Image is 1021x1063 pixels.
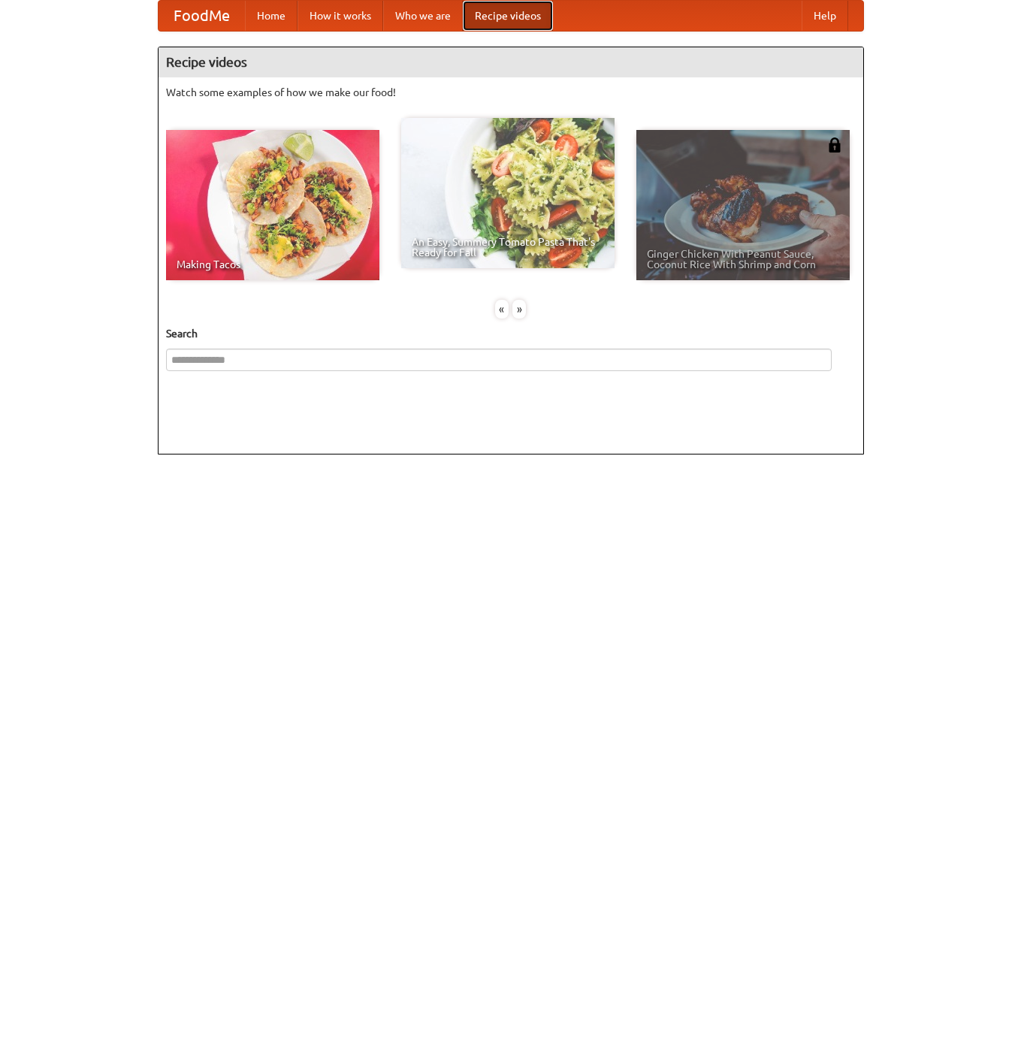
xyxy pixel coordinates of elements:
a: How it works [298,1,383,31]
span: Making Tacos [177,259,369,270]
a: Who we are [383,1,463,31]
h4: Recipe videos [159,47,863,77]
span: An Easy, Summery Tomato Pasta That's Ready for Fall [412,237,604,258]
img: 483408.png [827,137,842,153]
a: Home [245,1,298,31]
div: « [495,300,509,319]
a: An Easy, Summery Tomato Pasta That's Ready for Fall [401,118,615,268]
a: Recipe videos [463,1,553,31]
p: Watch some examples of how we make our food! [166,85,856,100]
a: Help [802,1,848,31]
a: FoodMe [159,1,245,31]
a: Making Tacos [166,130,379,280]
h5: Search [166,326,856,341]
div: » [512,300,526,319]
